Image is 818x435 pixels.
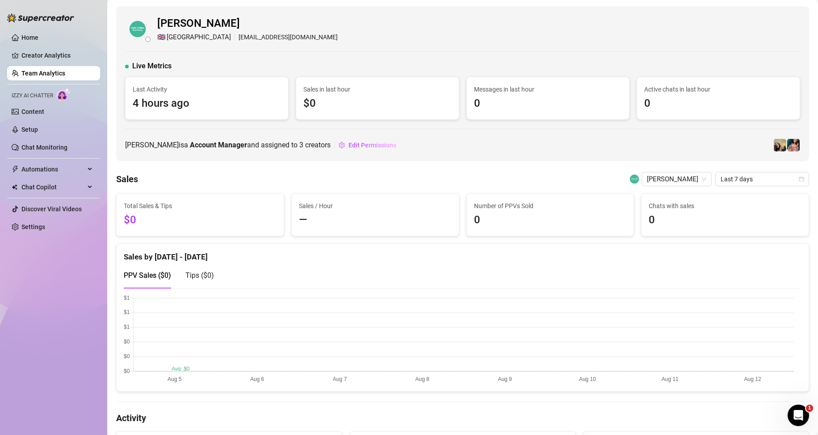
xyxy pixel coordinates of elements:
a: Creator Analytics [21,48,93,63]
span: — [299,212,452,229]
span: Giada Migliavacca [647,172,706,186]
span: Izzy AI Chatter [12,92,53,100]
span: Automations [21,162,85,176]
h4: Activity [116,412,809,424]
span: [PERSON_NAME] [157,15,338,32]
span: Last Activity [133,84,281,94]
a: Settings [21,223,45,230]
span: 4 hours ago [133,95,281,112]
span: Sales / Hour [299,201,452,211]
span: 0 [649,212,801,229]
span: calendar [799,176,804,182]
span: Live Metrics [132,61,172,71]
div: Sales by [DATE] - [DATE] [124,244,801,263]
img: logo-BBDzfeDw.svg [7,13,74,22]
a: Setup [21,126,38,133]
span: Total Sales & Tips [124,201,277,211]
span: 0 [644,95,793,112]
img: Giada Migliavacca [126,17,150,41]
h4: Sales [116,173,138,185]
a: Home [21,34,38,41]
a: Team Analytics [21,70,65,77]
img: Chat Copilot [12,184,17,190]
div: [EMAIL_ADDRESS][DOMAIN_NAME] [157,32,338,43]
span: 0 [474,212,627,229]
span: Last 7 days [721,172,804,186]
iframe: Intercom live chat [788,405,809,426]
span: Edit Permissions [348,142,396,149]
button: Edit Permissions [338,138,397,152]
span: Sales in last hour [303,84,452,94]
span: [PERSON_NAME] is a and assigned to creators [125,139,331,151]
a: Chat Monitoring [21,144,67,151]
img: Mistress [774,139,786,151]
span: 0 [474,95,622,112]
span: Messages in last hour [474,84,622,94]
a: Content [21,108,44,115]
img: Giada Migliavacca [628,172,641,186]
span: PPV Sales ( $0 ) [124,271,171,280]
span: Tips ( $0 ) [185,271,214,280]
span: Number of PPVs Sold [474,201,627,211]
span: 1 [806,405,813,412]
span: 3 [299,141,303,149]
b: Account Manager [190,141,247,149]
span: thunderbolt [12,166,19,173]
span: Chats with sales [649,201,801,211]
span: [GEOGRAPHIC_DATA] [167,32,231,43]
span: Active chats in last hour [644,84,793,94]
span: 🇬🇧 [157,32,166,43]
span: $0 [124,212,277,229]
img: PeggySue [787,139,800,151]
span: Chat Copilot [21,180,85,194]
a: Discover Viral Videos [21,205,82,213]
span: $0 [303,95,452,112]
img: AI Chatter [57,88,71,101]
span: setting [339,142,345,148]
